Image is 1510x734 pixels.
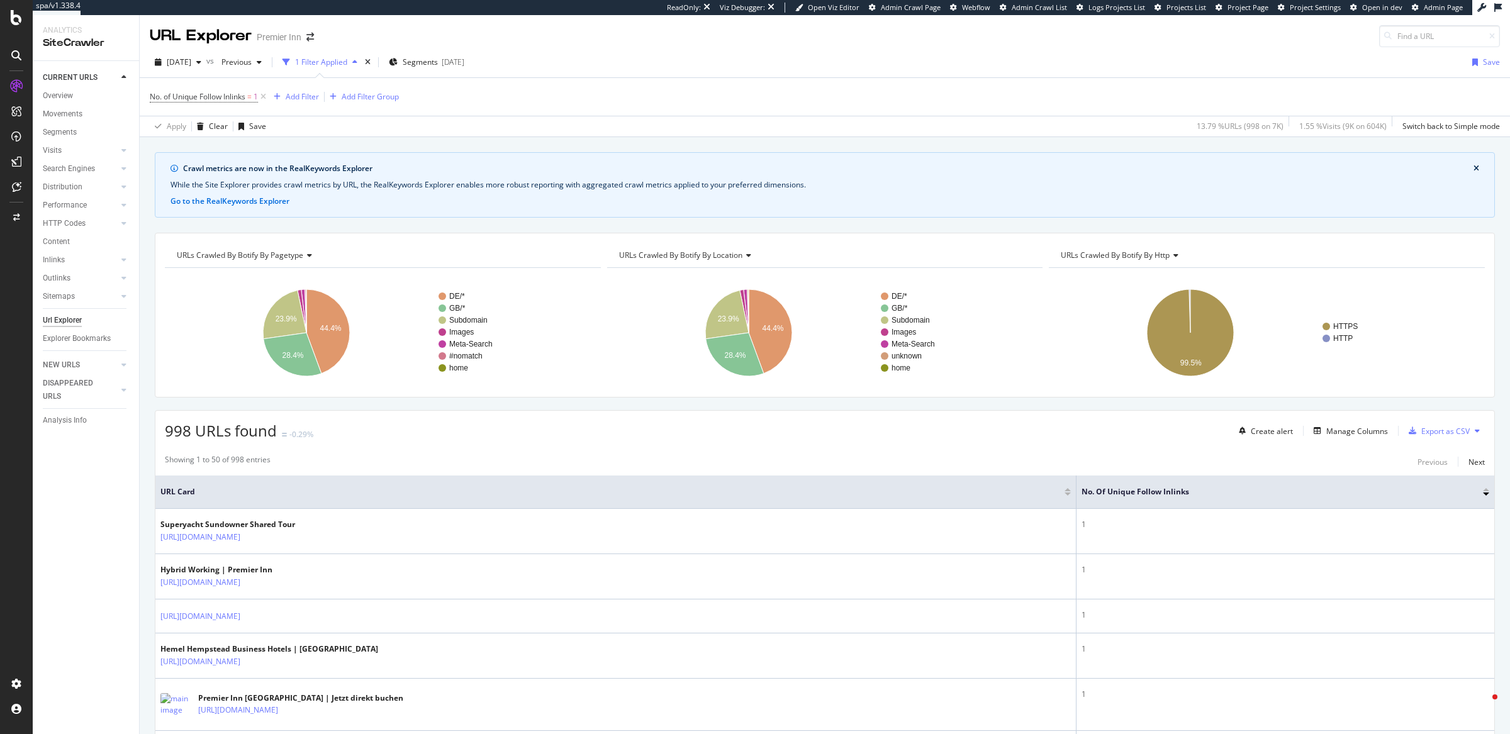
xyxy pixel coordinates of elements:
text: Meta-Search [892,340,935,348]
div: Clear [209,121,228,131]
text: HTTP [1333,334,1353,343]
button: Clear [192,116,228,136]
text: Meta-Search [449,340,493,348]
h4: URLs Crawled By Botify By location [617,245,1032,265]
a: Visits [43,144,118,157]
div: info banner [155,152,1495,218]
text: 44.4% [762,324,783,333]
a: Sitemaps [43,290,118,303]
span: 2025 Oct. 6th [167,57,191,67]
button: Previous [1418,454,1448,469]
div: Superyacht Sundowner Shared Tour [160,519,295,530]
div: Distribution [43,181,82,194]
div: DISAPPEARED URLS [43,377,106,403]
svg: A chart. [165,278,597,387]
div: Viz Debugger: [720,3,765,13]
div: Crawl metrics are now in the RealKeywords Explorer [183,163,1474,174]
span: No. of Unique Follow Inlinks [150,91,245,102]
span: Admin Crawl List [1012,3,1067,12]
span: Webflow [962,3,990,12]
button: Segments[DATE] [384,52,469,72]
svg: A chart. [1049,278,1481,387]
a: [URL][DOMAIN_NAME] [198,704,278,716]
div: 1 [1082,643,1489,655]
input: Find a URL [1379,25,1500,47]
span: = [247,91,252,102]
span: Logs Projects List [1088,3,1145,12]
span: Admin Page [1424,3,1463,12]
button: Save [1467,52,1500,72]
a: Explorer Bookmarks [43,332,130,345]
span: Segments [403,57,438,67]
text: #nomatch [449,352,483,360]
a: Segments [43,126,130,139]
a: Admin Crawl List [1000,3,1067,13]
div: 13.79 % URLs ( 998 on 7K ) [1197,121,1283,131]
a: Logs Projects List [1077,3,1145,13]
div: 1 Filter Applied [295,57,347,67]
a: DISAPPEARED URLS [43,377,118,403]
svg: A chart. [607,278,1039,387]
a: Analysis Info [43,414,130,427]
div: Inlinks [43,253,65,267]
span: URLs Crawled By Botify By http [1061,250,1170,260]
span: Open Viz Editor [808,3,859,12]
div: Premier Inn [257,31,301,43]
text: home [449,364,468,372]
a: [URL][DOMAIN_NAME] [160,610,240,623]
div: Search Engines [43,162,95,175]
span: Projects List [1166,3,1206,12]
span: URLs Crawled By Botify By location [619,250,742,260]
span: 998 URLs found [165,420,277,441]
span: No. of Unique Follow Inlinks [1082,486,1464,498]
button: Add Filter Group [325,89,399,104]
div: Next [1468,457,1485,467]
text: 99.5% [1180,359,1202,367]
button: Next [1468,454,1485,469]
a: HTTP Codes [43,217,118,230]
a: Content [43,235,130,248]
div: While the Site Explorer provides crawl metrics by URL, the RealKeywords Explorer enables more rob... [171,179,1479,191]
button: Add Filter [269,89,319,104]
div: ReadOnly: [667,3,701,13]
div: Hybrid Working | Premier Inn [160,564,295,576]
div: Add Filter Group [342,91,399,102]
a: Admin Crawl Page [869,3,941,13]
div: Apply [167,121,186,131]
a: Search Engines [43,162,118,175]
div: Outlinks [43,272,70,285]
div: Analytics [43,25,129,36]
a: Performance [43,199,118,212]
span: URLs Crawled By Botify By pagetype [177,250,303,260]
a: Overview [43,89,130,103]
button: 1 Filter Applied [277,52,362,72]
text: Subdomain [892,316,930,325]
button: Manage Columns [1309,423,1388,438]
span: vs [206,55,216,66]
text: unknown [892,352,922,360]
img: main image [160,693,192,716]
img: Equal [282,433,287,437]
button: Switch back to Simple mode [1397,116,1500,136]
div: Export as CSV [1421,426,1470,437]
div: SiteCrawler [43,36,129,50]
div: Add Filter [286,91,319,102]
iframe: Intercom live chat [1467,691,1497,721]
a: [URL][DOMAIN_NAME] [160,576,240,589]
a: Inlinks [43,253,118,267]
div: 1 [1082,689,1489,700]
div: Manage Columns [1326,426,1388,437]
div: Content [43,235,70,248]
div: arrow-right-arrow-left [306,33,314,42]
span: Previous [216,57,252,67]
a: Distribution [43,181,118,194]
button: close banner [1470,160,1482,177]
button: Previous [216,52,267,72]
button: Export as CSV [1404,421,1470,441]
text: Images [449,328,474,336]
a: Project Settings [1278,3,1341,13]
div: Create alert [1251,426,1293,437]
div: Sitemaps [43,290,75,303]
a: Open in dev [1350,3,1402,13]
